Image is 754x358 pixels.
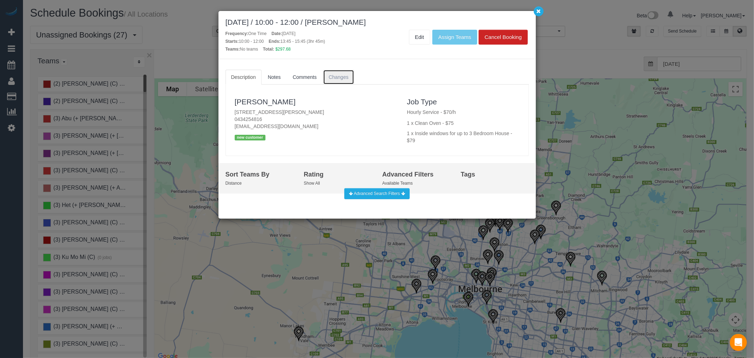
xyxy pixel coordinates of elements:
[235,135,265,140] p: new customer
[226,70,262,85] a: Description
[329,74,349,80] span: Changes
[271,31,282,36] strong: Date:
[461,170,529,179] div: Tags
[287,70,322,85] a: Comments
[226,181,242,186] small: Distance
[382,181,413,186] small: Available Teams
[407,98,519,106] h3: Job Type
[268,74,281,80] span: Notes
[226,47,240,52] strong: Teams:
[226,31,267,37] div: One Time
[304,181,320,186] small: Show All
[407,120,519,127] p: 1 x Clean Oven - $75
[407,109,519,116] p: Hourly Service - $70/h
[323,70,354,85] a: Changes
[269,39,325,45] div: 13:45 - 15:45 (3hr 45m)
[226,39,239,44] strong: Starts:
[263,47,274,52] strong: Total:
[226,170,293,179] div: Sort Teams By
[730,334,747,351] div: Open Intercom Messenger
[293,74,317,80] span: Comments
[271,31,296,37] div: [DATE]
[231,74,256,80] span: Description
[226,18,529,26] div: [DATE] / 10:00 - 12:00 / [PERSON_NAME]
[262,70,287,85] a: Notes
[382,170,450,179] div: Advanced Filters
[235,98,296,106] a: [PERSON_NAME]
[354,191,400,196] span: Advanced Search Filters
[275,47,291,52] span: $297.68
[269,39,280,44] strong: Ends:
[226,39,264,45] div: 10:00 - 12:00
[235,109,397,130] p: [STREET_ADDRESS][PERSON_NAME] 0434254816 [EMAIL_ADDRESS][DOMAIN_NAME]
[479,30,528,45] button: Cancel Booking
[407,130,519,144] p: 1 x Inside windows for up to 3 Bedroom House - $79
[344,188,410,199] button: Advanced Search Filters
[226,31,249,36] strong: Frequency:
[226,46,258,52] div: No teams
[304,170,372,179] div: Rating
[409,30,430,45] a: Edit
